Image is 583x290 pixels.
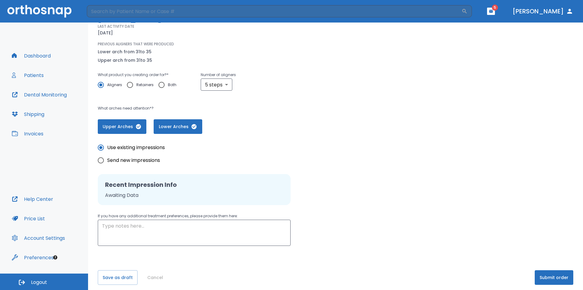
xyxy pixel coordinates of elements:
[98,71,181,79] p: What product you creating order for? *
[8,211,49,226] button: Price List
[98,24,134,29] p: LAST ACTIVITY DATE
[98,105,375,112] p: What arches need attention*?
[8,107,48,121] button: Shipping
[136,81,154,89] span: Retainers
[105,192,283,199] p: Awaiting Data
[107,157,160,164] span: Send new impressions
[105,180,283,189] h2: Recent Impression Info
[8,231,69,245] button: Account Settings
[31,279,47,286] span: Logout
[98,15,375,23] p: [PERSON_NAME]
[8,192,57,206] button: Help Center
[98,57,152,64] p: Upper arch from 31 to 35
[201,79,232,91] div: 5 steps
[98,41,174,47] p: PREVIOUS ALIGNERS THAT WERE PRODUCED
[98,212,291,220] p: If you have any additional treatment preferences, please provide them here:
[168,81,176,89] span: Both
[98,29,113,37] p: [DATE]
[160,124,196,130] span: Lower Arches
[98,48,152,55] p: Lower arch from 31 to 35
[107,144,165,151] span: Use existing impressions
[154,119,202,134] button: Lower Arches
[535,270,573,285] button: Submit order
[104,124,140,130] span: Upper Arches
[8,250,57,265] button: Preferences
[98,270,138,285] button: Save as draft
[510,6,576,17] button: [PERSON_NAME]
[7,5,72,17] img: Orthosnap
[87,5,462,17] input: Search by Patient Name or Case #
[53,255,58,260] div: Tooltip anchor
[8,126,47,141] button: Invoices
[8,87,70,102] button: Dental Monitoring
[98,119,146,134] button: Upper Arches
[145,270,165,285] button: Cancel
[8,48,54,63] button: Dashboard
[107,81,122,89] span: Aligners
[8,68,47,82] button: Patients
[201,71,236,79] p: Number of aligners
[492,5,498,11] span: 5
